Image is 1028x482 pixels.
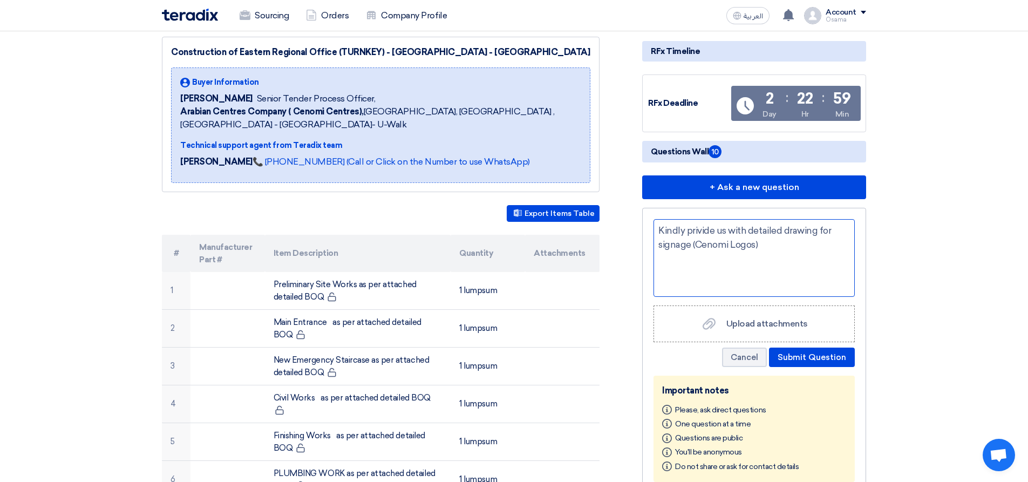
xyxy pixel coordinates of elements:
div: : [822,88,825,107]
div: Min [835,108,849,120]
th: # [162,235,190,272]
a: Company Profile [357,4,455,28]
td: Preliminary Site Works as per attached detailed BOQ [265,272,451,310]
div: 22 [797,91,813,106]
div: Technical support agent from Teradix team [180,140,581,151]
td: 1 lumpsum [451,385,525,423]
img: Teradix logo [162,9,218,21]
div: Construction of Eastern Regional Office (TURNKEY) - [GEOGRAPHIC_DATA] - [GEOGRAPHIC_DATA] [171,46,590,59]
div: Important notes [662,384,846,397]
td: 1 lumpsum [451,310,525,348]
td: 1 lumpsum [451,348,525,385]
span: 10 [709,145,721,158]
div: Ask a question here... [653,219,855,297]
div: Osama [826,17,866,23]
td: Finishing Works as per attached detailed BOQ [265,423,451,461]
span: You'll be anonymous [675,447,742,457]
div: Account [826,8,856,17]
td: Main Entrance as per attached detailed BOQ [265,310,451,348]
button: + Ask a new question [642,175,866,199]
span: [PERSON_NAME] [180,92,253,105]
span: Please, ask direct questions [675,405,766,414]
button: Submit Question [769,348,855,367]
img: profile_test.png [804,7,821,24]
a: Sourcing [231,4,297,28]
td: New Emergency Staircase as per attached detailed BOQ [265,348,451,385]
button: Export Items Table [507,205,600,222]
strong: [PERSON_NAME] [180,157,253,167]
th: Quantity [451,235,525,272]
button: العربية [726,7,770,24]
span: العربية [744,12,763,20]
a: Open chat [983,439,1015,471]
td: Civil Works as per attached detailed BOQ [265,385,451,423]
div: 2 [766,91,774,106]
div: Hr [801,108,809,120]
button: Cancel [722,348,767,367]
th: Attachments [525,235,600,272]
span: Questions are public [675,433,743,443]
td: 1 lumpsum [451,423,525,461]
span: Upload attachments [726,318,808,329]
div: 59 [833,91,850,106]
td: 3 [162,348,190,385]
td: 2 [162,310,190,348]
td: 1 [162,272,190,310]
td: 1 lumpsum [451,272,525,310]
div: : [786,88,788,107]
span: [GEOGRAPHIC_DATA], [GEOGRAPHIC_DATA] ,[GEOGRAPHIC_DATA] - [GEOGRAPHIC_DATA]- U-Walk [180,105,581,131]
span: Buyer Information [192,77,259,88]
td: 5 [162,423,190,461]
a: Orders [297,4,357,28]
span: Do not share or ask for contact details [675,461,799,471]
b: Arabian Centres Company ( Cenomi Centres), [180,106,364,117]
th: Item Description [265,235,451,272]
span: One question at a time [675,419,751,428]
div: RFx Deadline [648,97,729,110]
span: Questions Wall [651,145,721,158]
span: Senior Tender Process Officer, [257,92,376,105]
th: Manufacturer Part # [190,235,265,272]
div: Day [763,108,777,120]
div: RFx Timeline [642,41,866,62]
a: 📞 [PHONE_NUMBER] (Call or Click on the Number to use WhatsApp) [253,157,530,167]
td: 4 [162,385,190,423]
